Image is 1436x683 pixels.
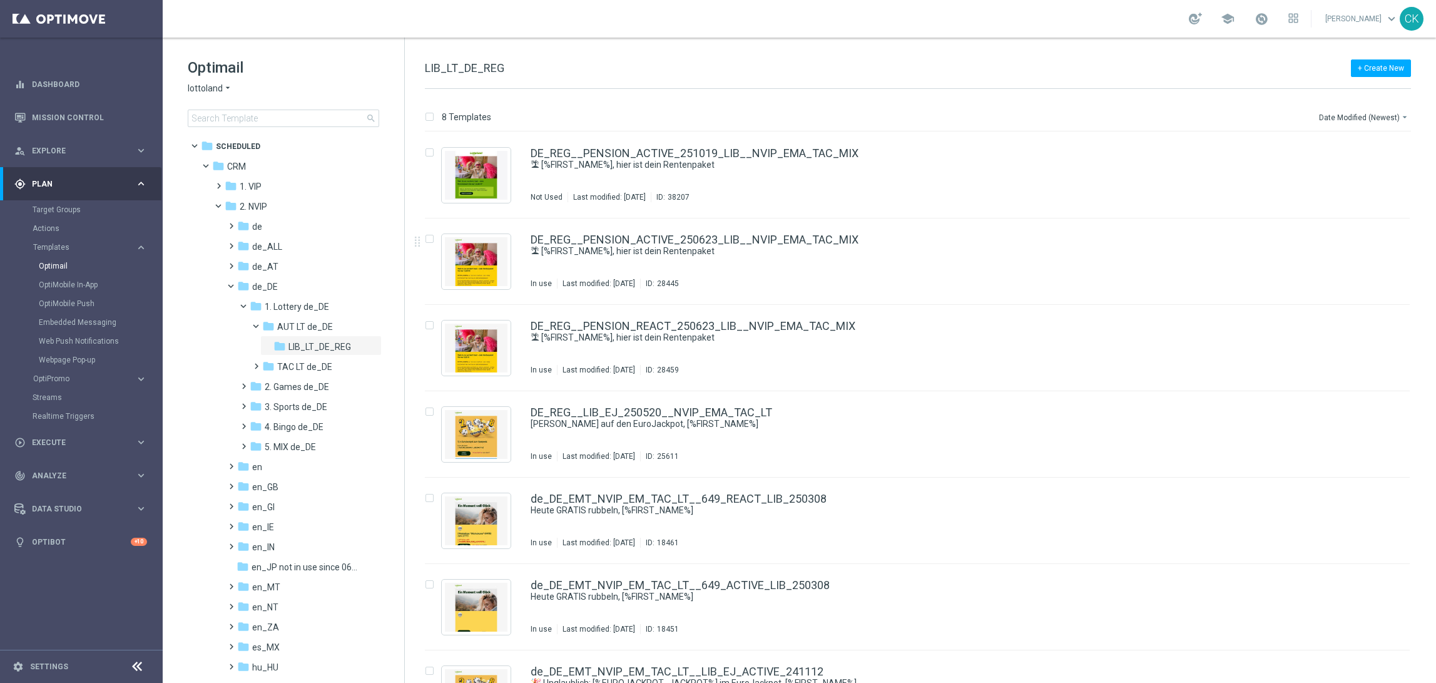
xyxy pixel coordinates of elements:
img: 18451.jpeg [445,583,507,632]
div: 🏝 [%FIRST_NAME%], hier ist dein Rentenpaket [531,245,1357,257]
a: Target Groups [33,205,130,215]
a: Mission Control [32,101,147,134]
a: Heute GRATIS rubbeln, [%FIRST_NAME%] [531,505,1328,516]
div: Embedded Messaging [39,313,161,332]
div: In use [531,279,552,289]
i: folder [237,480,250,493]
a: Embedded Messaging [39,317,130,327]
i: folder [237,620,250,633]
i: arrow_drop_down [1400,112,1410,122]
div: play_circle_outline Execute keyboard_arrow_right [14,438,148,448]
span: Scheduled [216,141,260,152]
div: 28445 [657,279,679,289]
span: lottoland [188,83,223,95]
div: 18451 [657,624,679,634]
i: keyboard_arrow_right [135,436,147,448]
div: Optibot [14,525,147,558]
i: folder [225,200,237,212]
span: en_JP not in use since 06/2025 [252,562,360,573]
span: Execute [32,439,135,446]
i: folder [237,540,250,553]
div: Last modified: [DATE] [558,365,640,375]
div: gps_fixed Plan keyboard_arrow_right [14,179,148,189]
img: 28459.jpeg [445,324,507,372]
span: Plan [32,180,135,188]
div: ID: [651,192,690,202]
button: equalizer Dashboard [14,80,148,90]
i: folder [212,160,225,172]
div: ID: [640,451,679,461]
img: 25611.jpeg [445,410,507,459]
i: person_search [14,145,26,157]
span: keyboard_arrow_down [1385,12,1398,26]
div: OptiPromo [33,369,161,388]
div: Dashboard [14,68,147,101]
i: folder [237,520,250,533]
i: folder [237,260,250,272]
div: Press SPACE to select this row. [412,478,1433,564]
i: folder [237,240,250,252]
i: folder [237,460,250,473]
span: en_GB [252,481,278,493]
div: Press SPACE to select this row. [412,391,1433,478]
div: Last modified: [DATE] [558,451,640,461]
div: Streams [33,388,161,407]
h1: Optimail [188,58,379,78]
a: 🏝 [%FIRST_NAME%], hier ist dein Rentenpaket [531,245,1328,257]
span: 5. MIX de_DE [265,441,316,453]
i: play_circle_outline [14,437,26,448]
button: Templates keyboard_arrow_right [33,242,148,252]
i: keyboard_arrow_right [135,373,147,385]
div: Actions [33,219,161,238]
div: Last modified: [DATE] [558,538,640,548]
img: 38207.jpeg [445,151,507,200]
a: 🏝 [%FIRST_NAME%], hier ist dein Rentenpaket [531,159,1328,171]
a: [PERSON_NAME] auf den EuroJackpot, [%FIRST_NAME%] [531,418,1328,430]
span: en_NT [252,602,278,613]
div: Last modified: [DATE] [568,192,651,202]
a: OptiMobile In-App [39,280,130,290]
div: lightbulb Optibot +10 [14,537,148,547]
span: de_ALL [252,241,282,252]
i: keyboard_arrow_right [135,503,147,515]
button: track_changes Analyze keyboard_arrow_right [14,471,148,481]
i: folder [273,340,286,352]
i: folder [250,300,262,312]
span: TAC LT de_DE [277,361,332,372]
i: keyboard_arrow_right [135,242,147,254]
div: 18461 [657,538,679,548]
p: 8 Templates [442,111,491,123]
div: OptiPromo keyboard_arrow_right [33,374,148,384]
i: folder [237,220,250,232]
a: de_DE_EMT_NVIP_EM_TAC_LT__LIB_EJ_ACTIVE_241112 [531,666,823,677]
div: OptiMobile Push [39,294,161,313]
span: AUT LT de_DE [277,321,333,332]
div: ID: [640,279,679,289]
i: folder [201,140,213,152]
i: folder [250,400,262,413]
div: 🏝 [%FIRST_NAME%], hier ist dein Rentenpaket [531,332,1357,344]
div: CK [1400,7,1423,31]
span: 3. Sports de_DE [265,401,327,413]
span: Analyze [32,472,135,480]
span: 2. NVIP [240,201,267,212]
span: LIB_LT_DE_REG [288,341,351,352]
span: en_IE [252,521,274,533]
span: en_GI [252,501,275,513]
button: Mission Control [14,113,148,123]
a: DE_REG__PENSION_ACTIVE_251019_LIB__NVIP_EMA_TAC_MIX [531,148,858,159]
div: Last modified: [DATE] [558,624,640,634]
div: Heute GRATIS rubbeln, [%FIRST_NAME%] [531,505,1357,516]
i: track_changes [14,470,26,481]
div: In use [531,538,552,548]
i: folder [237,660,250,673]
div: Execute [14,437,135,448]
div: 🏝 [%FIRST_NAME%], hier ist dein Rentenpaket [531,159,1357,171]
span: LIB_LT_DE_REG [425,61,504,74]
i: arrow_drop_down [223,83,233,95]
div: Web Push Notifications [39,332,161,351]
button: person_search Explore keyboard_arrow_right [14,146,148,156]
